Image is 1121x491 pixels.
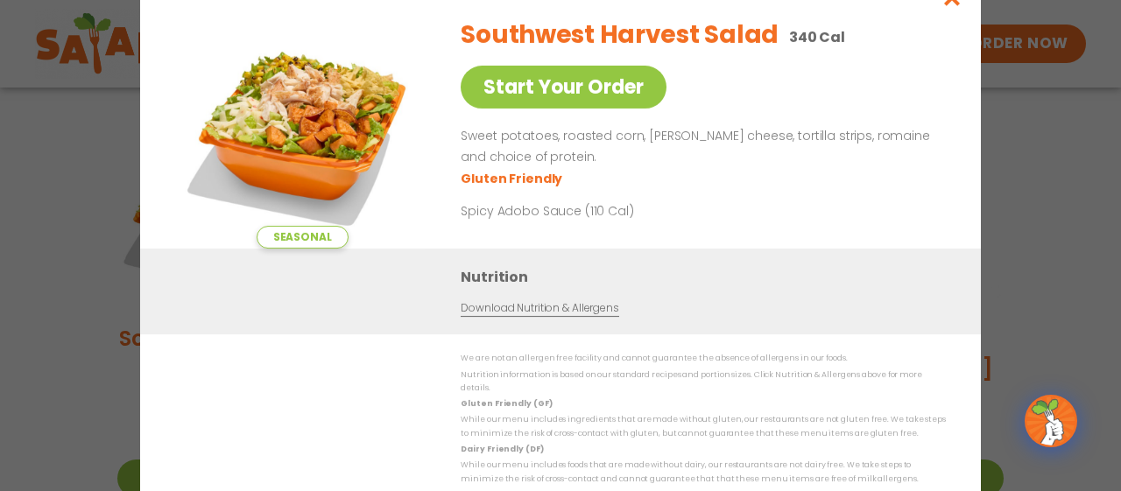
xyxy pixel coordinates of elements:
[461,413,946,440] p: While our menu includes ingredients that are made without gluten, our restaurants are not gluten ...
[461,398,552,409] strong: Gluten Friendly (GF)
[461,444,543,454] strong: Dairy Friendly (DF)
[461,300,618,317] a: Download Nutrition & Allergens
[257,226,349,249] span: Seasonal
[461,66,666,109] a: Start Your Order
[461,459,946,486] p: While our menu includes foods that are made without dairy, our restaurants are not dairy free. We...
[461,126,939,168] p: Sweet potatoes, roasted corn, [PERSON_NAME] cheese, tortilla strips, romaine and choice of protein.
[461,201,785,220] p: Spicy Adobo Sauce (110 Cal)
[789,26,845,48] p: 340 Cal
[1026,396,1075,445] img: wpChatIcon
[461,266,955,288] h3: Nutrition
[180,4,425,249] img: Featured product photo for Southwest Harvest Salad
[461,368,946,395] p: Nutrition information is based on our standard recipes and portion sizes. Click Nutrition & Aller...
[461,17,779,53] h2: Southwest Harvest Salad
[461,352,946,365] p: We are not an allergen free facility and cannot guarantee the absence of allergens in our foods.
[461,169,565,187] li: Gluten Friendly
